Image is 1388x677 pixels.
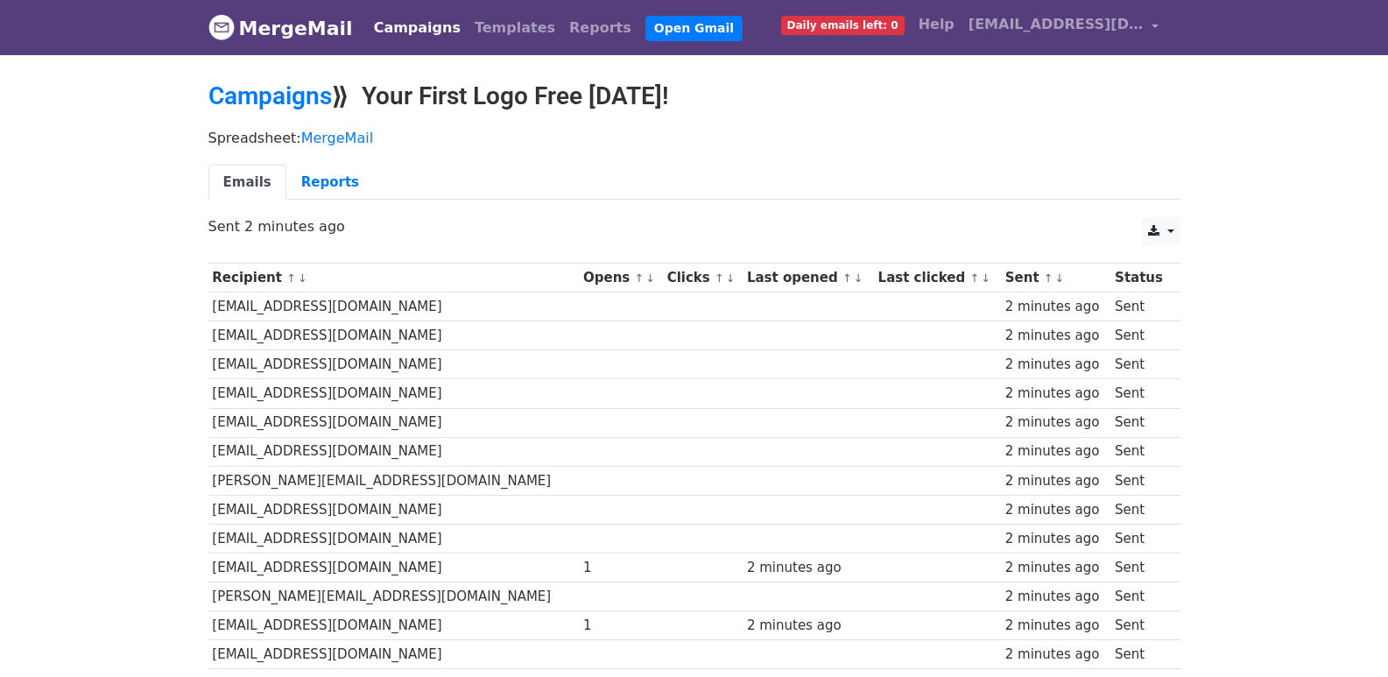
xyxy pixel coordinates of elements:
[1005,471,1107,491] div: 2 minutes ago
[562,11,638,46] a: Reports
[663,264,743,293] th: Clicks
[208,350,580,379] td: [EMAIL_ADDRESS][DOMAIN_NAME]
[635,272,645,285] a: ↑
[301,130,373,146] a: MergeMail
[1110,582,1171,611] td: Sent
[1005,616,1107,636] div: 2 minutes ago
[286,272,296,285] a: ↑
[579,264,663,293] th: Opens
[208,524,580,553] td: [EMAIL_ADDRESS][DOMAIN_NAME]
[208,408,580,437] td: [EMAIL_ADDRESS][DOMAIN_NAME]
[874,264,1001,293] th: Last clicked
[208,129,1180,147] p: Spreadsheet:
[1005,384,1107,404] div: 2 minutes ago
[286,165,374,201] a: Reports
[583,616,659,636] div: 1
[1005,500,1107,520] div: 2 minutes ago
[208,466,580,495] td: [PERSON_NAME][EMAIL_ADDRESS][DOMAIN_NAME]
[854,272,863,285] a: ↓
[1110,640,1171,669] td: Sent
[981,272,990,285] a: ↓
[468,11,562,46] a: Templates
[208,14,235,40] img: MergeMail logo
[1005,441,1107,462] div: 2 minutes ago
[645,272,655,285] a: ↓
[1110,379,1171,408] td: Sent
[1110,466,1171,495] td: Sent
[583,558,659,578] div: 1
[1005,587,1107,607] div: 2 minutes ago
[367,11,468,46] a: Campaigns
[208,437,580,466] td: [EMAIL_ADDRESS][DOMAIN_NAME]
[645,16,743,41] a: Open Gmail
[747,558,870,578] div: 2 minutes ago
[1110,350,1171,379] td: Sent
[208,217,1180,236] p: Sent 2 minutes ago
[208,10,353,46] a: MergeMail
[1005,297,1107,317] div: 2 minutes ago
[208,640,580,669] td: [EMAIL_ADDRESS][DOMAIN_NAME]
[842,272,852,285] a: ↑
[208,379,580,408] td: [EMAIL_ADDRESS][DOMAIN_NAME]
[1005,413,1107,433] div: 2 minutes ago
[1005,645,1107,665] div: 2 minutes ago
[962,7,1166,48] a: [EMAIL_ADDRESS][DOMAIN_NAME]
[1110,321,1171,350] td: Sent
[781,16,905,35] span: Daily emails left: 0
[1110,408,1171,437] td: Sent
[208,293,580,321] td: [EMAIL_ADDRESS][DOMAIN_NAME]
[208,321,580,350] td: [EMAIL_ADDRESS][DOMAIN_NAME]
[747,616,870,636] div: 2 minutes ago
[1110,437,1171,466] td: Sent
[1005,529,1107,549] div: 2 minutes ago
[298,272,307,285] a: ↓
[715,272,724,285] a: ↑
[1005,355,1107,375] div: 2 minutes ago
[1044,272,1053,285] a: ↑
[208,554,580,582] td: [EMAIL_ADDRESS][DOMAIN_NAME]
[208,165,286,201] a: Emails
[912,7,962,42] a: Help
[1110,293,1171,321] td: Sent
[208,495,580,524] td: [EMAIL_ADDRESS][DOMAIN_NAME]
[208,611,580,640] td: [EMAIL_ADDRESS][DOMAIN_NAME]
[774,7,912,42] a: Daily emails left: 0
[208,81,1180,111] h2: ⟫ Your First Logo Free [DATE]!
[1005,326,1107,346] div: 2 minutes ago
[1001,264,1110,293] th: Sent
[208,582,580,611] td: [PERSON_NAME][EMAIL_ADDRESS][DOMAIN_NAME]
[208,81,332,110] a: Campaigns
[969,14,1144,35] span: [EMAIL_ADDRESS][DOMAIN_NAME]
[1110,264,1171,293] th: Status
[1005,558,1107,578] div: 2 minutes ago
[726,272,736,285] a: ↓
[1110,495,1171,524] td: Sent
[1110,524,1171,553] td: Sent
[208,264,580,293] th: Recipient
[1055,272,1065,285] a: ↓
[1110,611,1171,640] td: Sent
[1110,554,1171,582] td: Sent
[969,272,979,285] a: ↑
[743,264,874,293] th: Last opened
